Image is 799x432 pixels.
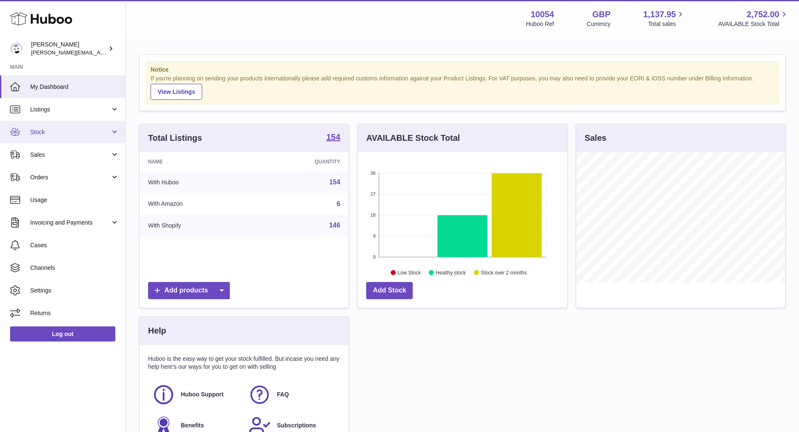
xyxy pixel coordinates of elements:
td: With Huboo [140,171,254,193]
a: View Listings [151,84,202,100]
span: FAQ [277,391,289,398]
strong: GBP [592,9,610,20]
span: Returns [30,309,119,317]
span: Settings [30,287,119,295]
text: 18 [371,212,376,217]
th: Quantity [254,152,349,171]
text: Healthy stock [436,269,466,275]
span: Benefits [181,422,204,429]
a: 1,137.95 Total sales [643,9,686,28]
p: Huboo is the easy way to get your stock fulfilled. But incase you need any help here's our ways f... [148,355,340,371]
span: Cases [30,241,119,249]
a: Log out [10,326,115,341]
text: Stock over 2 months [481,269,527,275]
span: Total sales [648,20,685,28]
span: Invoicing and Payments [30,219,110,227]
a: FAQ [248,383,336,406]
span: AVAILABLE Stock Total [718,20,789,28]
span: [PERSON_NAME][EMAIL_ADDRESS][DOMAIN_NAME] [31,49,168,56]
text: 9 [373,233,376,238]
span: Listings [30,106,110,114]
div: Huboo Ref [526,20,554,28]
div: If you're planning on sending your products internationally please add required customs informati... [151,75,774,100]
span: Usage [30,196,119,204]
td: With Shopify [140,215,254,236]
h3: Help [148,325,166,336]
strong: 10054 [531,9,554,20]
div: [PERSON_NAME] [31,41,107,57]
a: Huboo Support [152,383,240,406]
span: Orders [30,173,110,181]
span: My Dashboard [30,83,119,91]
a: 154 [326,133,340,143]
th: Name [140,152,254,171]
text: 36 [371,171,376,176]
a: 154 [329,178,341,186]
strong: Notice [151,66,774,74]
a: 2,752.00 AVAILABLE Stock Total [718,9,789,28]
a: Add Stock [366,282,413,299]
span: 2,752.00 [747,9,779,20]
span: 1,137.95 [643,9,676,20]
span: Huboo Support [181,391,224,398]
a: 146 [329,222,341,229]
h3: Total Listings [148,132,202,144]
span: Sales [30,151,110,159]
span: Channels [30,264,119,272]
span: Subscriptions [277,422,316,429]
strong: 154 [326,133,340,141]
span: Stock [30,128,110,136]
a: Add products [148,282,230,299]
h3: Sales [585,132,606,144]
a: 6 [336,200,340,207]
text: 27 [371,191,376,197]
h3: AVAILABLE Stock Total [366,132,460,144]
text: Low Stock [398,269,421,275]
div: Currency [587,20,611,28]
td: With Amazon [140,193,254,215]
img: luz@capsuline.com [10,42,23,55]
text: 0 [373,254,376,259]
